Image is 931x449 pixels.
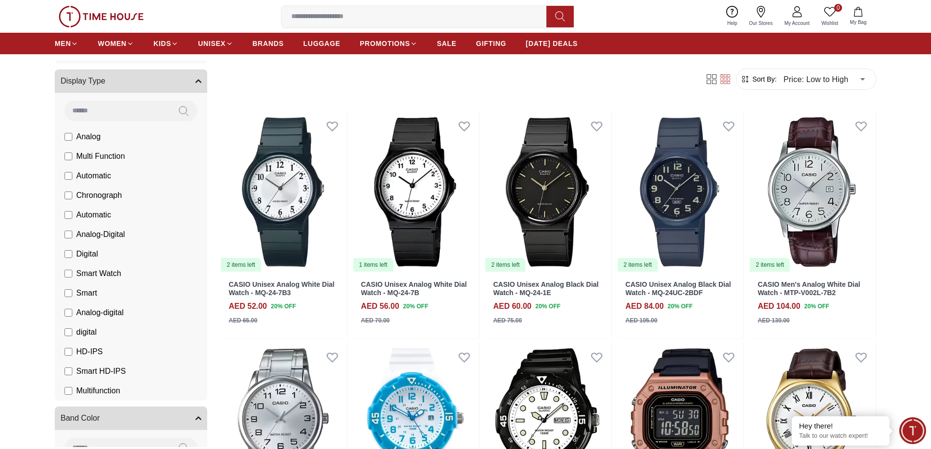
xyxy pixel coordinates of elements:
span: 20 % OFF [403,302,428,311]
div: Chat Widget [899,417,926,444]
img: CASIO Unisex Analog Black Dial Watch - MQ-24-1E [483,111,611,273]
a: CASIO Unisex Analog White Dial Watch - MQ-24-7B1 items left [351,111,479,273]
h4: AED 52.00 [229,300,267,312]
a: CASIO Men's Analog White Dial Watch - MTP-V002L-7B22 items left [748,111,876,273]
span: 20 % OFF [535,302,560,311]
input: digital [65,328,72,336]
a: CASIO Unisex Analog Black Dial Watch - MQ-24UC-2BDF [626,280,731,297]
div: 2 items left [485,258,525,272]
span: Our Stores [745,20,777,27]
span: Band Color [61,412,100,424]
span: LUGGAGE [303,39,341,48]
span: Analog [76,131,101,143]
span: Digital [76,248,98,260]
input: Digital [65,250,72,258]
a: CASIO Unisex Analog White Dial Watch - MQ-24-7B3 [229,280,335,297]
a: Help [721,4,743,29]
span: KIDS [153,39,171,48]
a: CASIO Unisex Analog Black Dial Watch - MQ-24-1E2 items left [483,111,611,273]
div: 1 items left [353,258,393,272]
input: Analog-digital [65,309,72,317]
a: MEN [55,35,78,52]
input: Multifunction [65,387,72,395]
span: BRANDS [253,39,284,48]
span: HD-IPS [76,346,103,358]
div: 2 items left [618,258,658,272]
span: 20 % OFF [271,302,296,311]
span: Smart Watch [76,268,121,279]
span: Automatic [76,209,111,221]
div: AED 70.00 [361,316,390,325]
span: My Account [780,20,814,27]
div: 2 items left [750,258,790,272]
input: Smart [65,289,72,297]
span: [DATE] DEALS [526,39,578,48]
a: PROMOTIONS [360,35,417,52]
h4: AED 84.00 [626,300,664,312]
span: UNISEX [198,39,225,48]
a: LUGGAGE [303,35,341,52]
span: SALE [437,39,456,48]
a: BRANDS [253,35,284,52]
div: AED 65.00 [229,316,258,325]
input: Analog [65,133,72,141]
img: ... [59,6,144,27]
span: WOMEN [98,39,127,48]
a: GIFTING [476,35,506,52]
a: CASIO Unisex Analog Black Dial Watch - MQ-24UC-2BDF2 items left [616,111,744,273]
a: WOMEN [98,35,134,52]
span: Multifunction [76,385,120,397]
button: Sort By: [740,74,777,84]
input: Multi Function [65,152,72,160]
p: Talk to our watch expert! [799,432,882,440]
div: Price: Low to High [777,65,872,93]
button: Band Color [55,406,207,430]
button: My Bag [844,5,872,28]
img: CASIO Unisex Analog Black Dial Watch - MQ-24UC-2BDF [616,111,744,273]
span: GIFTING [476,39,506,48]
span: 0 [834,4,842,12]
a: [DATE] DEALS [526,35,578,52]
button: Display Type [55,69,207,93]
span: Analog-Digital [76,229,125,240]
img: CASIO Unisex Analog White Dial Watch - MQ-24-7B3 [219,111,347,273]
span: MEN [55,39,71,48]
h4: AED 60.00 [493,300,531,312]
span: Multi Function [76,150,125,162]
a: UNISEX [198,35,233,52]
a: Our Stores [743,4,779,29]
span: Smart [76,287,97,299]
input: Automatic [65,172,72,180]
span: Chronograph [76,190,122,201]
img: CASIO Unisex Analog White Dial Watch - MQ-24-7B [351,111,479,273]
div: AED 75.00 [493,316,522,325]
input: Smart Watch [65,270,72,278]
div: AED 130.00 [758,316,789,325]
a: KIDS [153,35,178,52]
input: Automatic [65,211,72,219]
span: My Bag [846,19,870,26]
div: 2 items left [221,258,261,272]
span: Help [723,20,741,27]
a: CASIO Unisex Analog White Dial Watch - MQ-24-7B [361,280,467,297]
a: CASIO Men's Analog White Dial Watch - MTP-V002L-7B2 [758,280,860,297]
div: Hey there! [799,421,882,431]
input: HD-IPS [65,348,72,356]
div: AED 105.00 [626,316,657,325]
input: Smart HD-IPS [65,367,72,375]
input: Chronograph [65,192,72,199]
span: Automatic [76,170,111,182]
span: Sort By: [750,74,777,84]
span: PROMOTIONS [360,39,410,48]
a: CASIO Unisex Analog White Dial Watch - MQ-24-7B32 items left [219,111,347,273]
span: Display Type [61,75,105,87]
span: 20 % OFF [804,302,829,311]
h4: AED 56.00 [361,300,399,312]
h4: AED 104.00 [758,300,800,312]
a: CASIO Unisex Analog Black Dial Watch - MQ-24-1E [493,280,599,297]
span: digital [76,326,97,338]
a: SALE [437,35,456,52]
input: Analog-Digital [65,231,72,238]
span: 20 % OFF [668,302,693,311]
img: CASIO Men's Analog White Dial Watch - MTP-V002L-7B2 [748,111,876,273]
